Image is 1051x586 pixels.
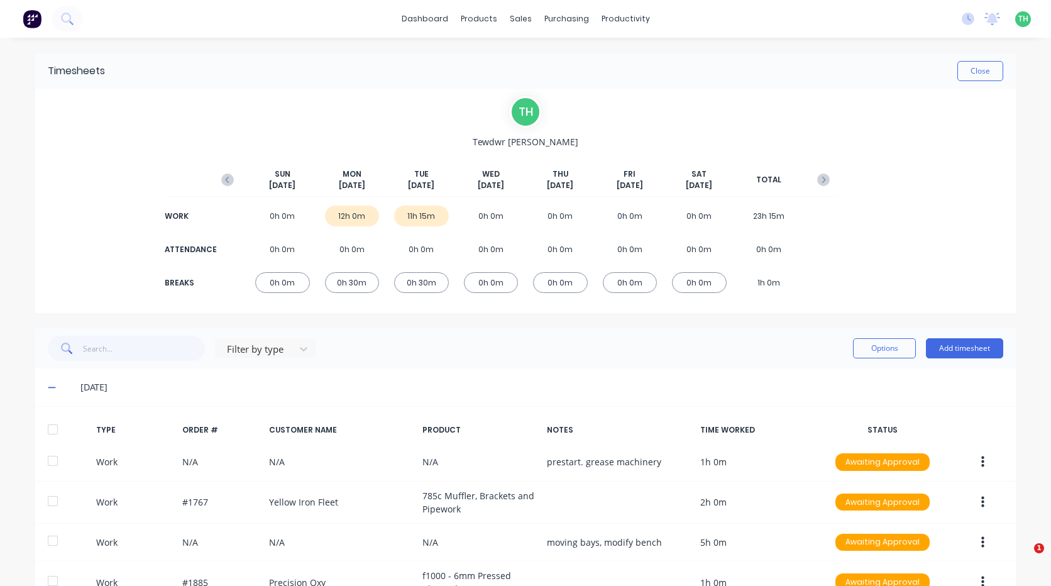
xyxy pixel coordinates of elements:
div: 0h 0m [603,239,658,260]
div: 0h 0m [255,272,310,293]
button: Close [957,61,1003,81]
div: CUSTOMER NAME [269,424,412,436]
div: 0h 0m [464,239,519,260]
div: 0h 0m [672,206,727,226]
img: Factory [23,9,41,28]
div: BREAKS [165,277,215,289]
div: 1h 0m [742,272,796,293]
div: 11h 15m [394,206,449,226]
div: purchasing [538,9,595,28]
span: TUE [414,169,429,180]
span: 1 [1034,543,1044,553]
div: 0h 30m [394,272,449,293]
div: 0h 0m [533,272,588,293]
input: Search... [83,336,206,361]
iframe: Intercom live chat [1008,543,1038,573]
button: Add timesheet [926,338,1003,358]
span: [DATE] [686,180,712,191]
div: ATTENDANCE [165,244,215,255]
div: ORDER # [182,424,259,436]
div: 0h 0m [533,239,588,260]
div: Awaiting Approval [835,453,930,471]
div: Timesheets [48,64,105,79]
span: SUN [275,169,290,180]
span: Tewdwr [PERSON_NAME] [473,135,578,148]
div: PRODUCT [422,424,537,436]
div: productivity [595,9,656,28]
span: [DATE] [547,180,573,191]
span: SAT [691,169,707,180]
span: MON [343,169,361,180]
div: 0h 0m [394,239,449,260]
a: dashboard [395,9,454,28]
div: 0h 0m [603,272,658,293]
div: 0h 0m [742,239,796,260]
span: [DATE] [617,180,643,191]
div: Awaiting Approval [835,494,930,511]
div: 0h 0m [255,206,310,226]
div: [DATE] [80,380,1003,394]
span: THU [553,169,568,180]
span: [DATE] [339,180,365,191]
div: 0h 0m [672,239,727,260]
div: 0h 0m [672,272,727,293]
span: [DATE] [478,180,504,191]
button: Options [853,338,916,358]
div: 0h 30m [325,272,380,293]
div: 0h 0m [255,239,310,260]
div: STATUS [825,424,940,436]
div: WORK [165,211,215,222]
span: [DATE] [408,180,434,191]
span: TH [1018,13,1028,25]
div: 23h 15m [742,206,796,226]
span: [DATE] [269,180,295,191]
div: NOTES [547,424,690,436]
span: TOTAL [756,174,781,185]
div: TIME WORKED [700,424,815,436]
div: TYPE [96,424,173,436]
div: 12h 0m [325,206,380,226]
div: 0h 0m [464,206,519,226]
span: WED [482,169,500,180]
span: FRI [624,169,636,180]
div: 0h 0m [603,206,658,226]
div: 0h 0m [533,206,588,226]
div: 0h 0m [325,239,380,260]
div: sales [503,9,538,28]
div: T H [510,96,541,128]
div: Awaiting Approval [835,534,930,551]
div: products [454,9,503,28]
div: 0h 0m [464,272,519,293]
